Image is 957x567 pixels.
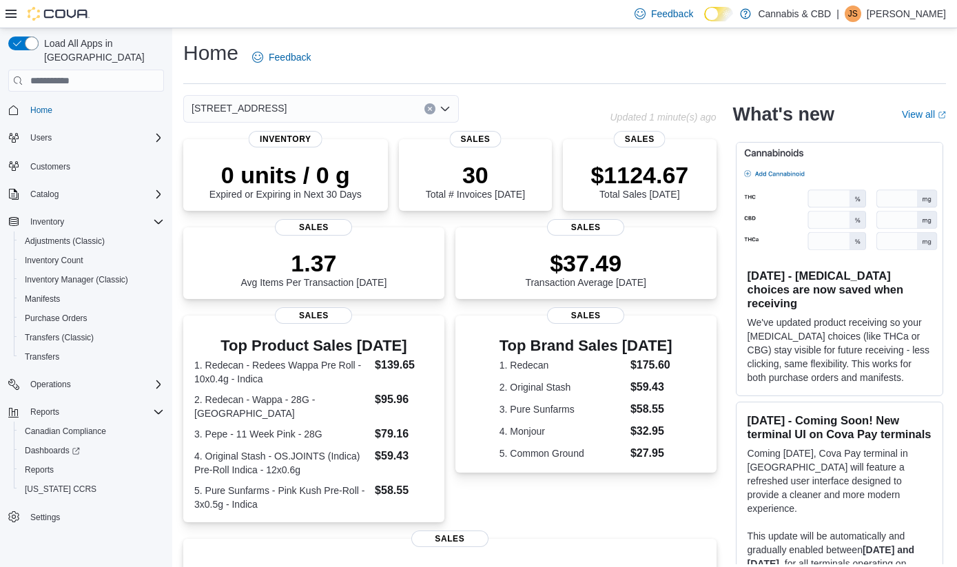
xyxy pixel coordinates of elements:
button: Inventory [25,214,70,230]
span: Load All Apps in [GEOGRAPHIC_DATA] [39,37,164,64]
span: Sales [411,530,488,547]
span: Customers [30,161,70,172]
span: Adjustments (Classic) [25,236,105,247]
a: Feedback [247,43,316,71]
span: Settings [25,508,164,526]
span: Operations [30,379,71,390]
span: Manifests [25,293,60,305]
span: Inventory [25,214,164,230]
span: Dashboards [19,442,164,459]
a: Purchase Orders [19,310,93,327]
button: Inventory Manager (Classic) [14,270,169,289]
a: Inventory Count [19,252,89,269]
span: Purchase Orders [25,313,88,324]
span: [US_STATE] CCRS [25,484,96,495]
h1: Home [183,39,238,67]
button: Operations [25,376,76,393]
a: Canadian Compliance [19,423,112,440]
p: [PERSON_NAME] [867,6,946,22]
span: Users [30,132,52,143]
span: Home [30,105,52,116]
button: Transfers (Classic) [14,328,169,347]
span: Reports [30,406,59,417]
dt: 3. Pure Sunfarms [500,402,625,416]
span: Inventory Count [19,252,164,269]
dd: $27.95 [630,445,672,462]
button: Users [25,130,57,146]
span: Catalog [30,189,59,200]
button: [US_STATE] CCRS [14,480,169,499]
span: Inventory [30,216,64,227]
svg: External link [938,111,946,119]
a: Dashboards [14,441,169,460]
span: Canadian Compliance [19,423,164,440]
span: Feedback [269,50,311,64]
button: Inventory Count [14,251,169,270]
span: Sales [275,307,352,324]
a: Manifests [19,291,65,307]
span: Sales [547,219,624,236]
span: Dashboards [25,445,80,456]
dt: 1. Redecan - Redees Wappa Pre Roll - 10x0.4g - Indica [194,358,369,386]
p: 30 [426,161,525,189]
dt: 5. Common Ground [500,446,625,460]
button: Purchase Orders [14,309,169,328]
span: Canadian Compliance [25,426,106,437]
a: Customers [25,158,76,175]
span: Transfers [19,349,164,365]
a: [US_STATE] CCRS [19,481,102,497]
span: Home [25,101,164,118]
button: Catalog [25,186,64,203]
dd: $79.16 [375,426,433,442]
dd: $175.60 [630,357,672,373]
p: Updated 1 minute(s) ago [610,112,716,123]
span: JS [848,6,858,22]
button: Operations [3,375,169,394]
div: Avg Items Per Transaction [DATE] [240,249,387,288]
div: Expired or Expiring in Next 30 Days [209,161,362,200]
span: Settings [30,512,60,523]
button: Reports [25,404,65,420]
button: Transfers [14,347,169,367]
span: Transfers (Classic) [19,329,164,346]
span: Customers [25,157,164,174]
h3: [DATE] - [MEDICAL_DATA] choices are now saved when receiving [748,269,932,310]
span: Reports [25,404,164,420]
dt: 4. Monjour [500,424,625,438]
p: $1124.67 [590,161,688,189]
span: [STREET_ADDRESS] [192,100,287,116]
a: Reports [19,462,59,478]
span: Washington CCRS [19,481,164,497]
h3: [DATE] - Coming Soon! New terminal UI on Cova Pay terminals [748,413,932,441]
dd: $32.95 [630,423,672,440]
a: Home [25,102,58,118]
a: Inventory Manager (Classic) [19,271,134,288]
p: $37.49 [525,249,646,277]
span: Operations [25,376,164,393]
div: Total Sales [DATE] [590,161,688,200]
span: Sales [275,219,352,236]
p: Coming [DATE], Cova Pay terminal in [GEOGRAPHIC_DATA] will feature a refreshed user interface des... [748,446,932,515]
span: Sales [449,131,501,147]
dt: 5. Pure Sunfarms - Pink Kush Pre-Roll - 3x0.5g - Indica [194,484,369,511]
button: Settings [3,507,169,527]
span: Adjustments (Classic) [19,233,164,249]
span: Inventory Manager (Classic) [25,274,128,285]
span: Reports [19,462,164,478]
a: Adjustments (Classic) [19,233,110,249]
button: Catalog [3,185,169,204]
button: Canadian Compliance [14,422,169,441]
input: Dark Mode [704,7,733,21]
p: 0 units / 0 g [209,161,362,189]
span: Manifests [19,291,164,307]
dd: $59.43 [375,448,433,464]
span: Dark Mode [704,21,705,22]
button: Manifests [14,289,169,309]
button: Inventory [3,212,169,231]
div: Transaction Average [DATE] [525,249,646,288]
div: Jonathan Schruder [845,6,861,22]
img: Cova [28,7,90,21]
button: Reports [14,460,169,480]
span: Inventory Count [25,255,83,266]
p: Cannabis & CBD [758,6,831,22]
